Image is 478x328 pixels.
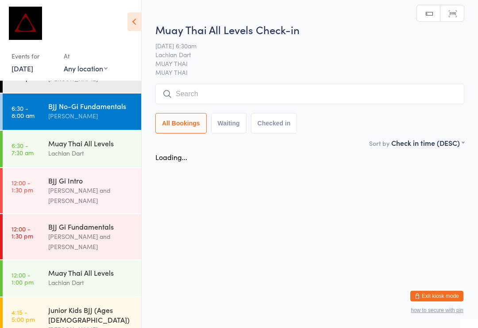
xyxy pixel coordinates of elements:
[9,7,42,40] img: Dominance MMA Abbotsford
[12,105,35,119] time: 6:30 - 8:00 am
[48,176,134,185] div: BJJ Gi Intro
[12,63,33,73] a: [DATE]
[48,277,134,288] div: Lachlan Dart
[369,139,389,148] label: Sort by
[48,101,134,111] div: BJJ No-Gi Fundamentals
[3,131,141,167] a: 6:30 -7:30 amMuay Thai All LevelsLachlan Dart
[12,308,35,323] time: 4:15 - 5:00 pm
[3,94,141,130] a: 6:30 -8:00 amBJJ No-Gi Fundamentals[PERSON_NAME]
[48,231,134,252] div: [PERSON_NAME] and [PERSON_NAME]
[3,168,141,213] a: 12:00 -1:30 pmBJJ Gi Intro[PERSON_NAME] and [PERSON_NAME]
[155,84,464,104] input: Search
[64,63,108,73] div: Any location
[48,305,134,324] div: Junior Kids BJJ (Ages [DEMOGRAPHIC_DATA])
[211,113,247,133] button: Waiting
[48,268,134,277] div: Muay Thai All Levels
[3,214,141,259] a: 12:00 -1:30 pmBJJ Gi Fundamentals[PERSON_NAME] and [PERSON_NAME]
[410,291,463,301] button: Exit kiosk mode
[48,185,134,206] div: [PERSON_NAME] and [PERSON_NAME]
[155,68,464,77] span: MUAY THAI
[12,49,55,63] div: Events for
[391,138,464,148] div: Check in time (DESC)
[64,49,108,63] div: At
[12,67,35,82] time: 6:30 - 9:00 pm
[48,222,134,231] div: BJJ Gi Fundamentals
[12,179,33,193] time: 12:00 - 1:30 pm
[155,22,464,37] h2: Muay Thai All Levels Check-in
[12,225,33,239] time: 12:00 - 1:30 pm
[155,41,451,50] span: [DATE] 6:30am
[411,307,463,313] button: how to secure with pin
[155,152,187,162] div: Loading...
[48,111,134,121] div: [PERSON_NAME]
[155,50,451,59] span: Lachlan Dart
[12,142,34,156] time: 6:30 - 7:30 am
[251,113,297,133] button: Checked in
[12,271,34,285] time: 12:00 - 1:00 pm
[48,138,134,148] div: Muay Thai All Levels
[48,148,134,158] div: Lachlan Dart
[155,113,207,133] button: All Bookings
[155,59,451,68] span: MUAY THAI
[3,260,141,297] a: 12:00 -1:00 pmMuay Thai All LevelsLachlan Dart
